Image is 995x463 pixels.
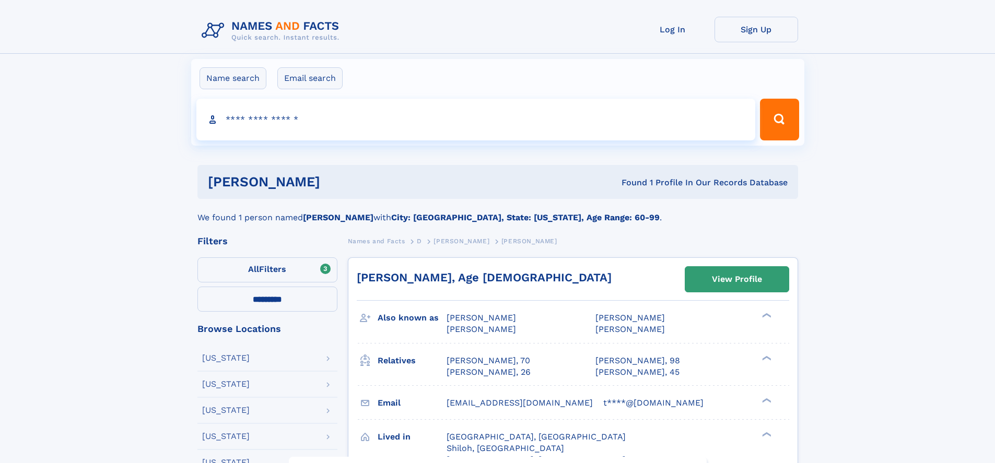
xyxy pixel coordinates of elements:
[759,397,772,403] div: ❯
[595,355,680,366] a: [PERSON_NAME], 98
[208,175,471,188] h1: [PERSON_NAME]
[447,398,593,408] span: [EMAIL_ADDRESS][DOMAIN_NAME]
[434,234,489,247] a: [PERSON_NAME]
[378,309,447,327] h3: Also known as
[447,443,564,453] span: Shiloh, [GEOGRAPHIC_DATA]
[202,354,250,362] div: [US_STATE]
[715,17,798,42] a: Sign Up
[378,428,447,446] h3: Lived in
[447,366,531,378] a: [PERSON_NAME], 26
[348,234,405,247] a: Names and Facts
[303,212,373,222] b: [PERSON_NAME]
[595,366,680,378] a: [PERSON_NAME], 45
[447,324,516,334] span: [PERSON_NAME]
[196,99,756,140] input: search input
[595,313,665,323] span: [PERSON_NAME]
[685,267,789,292] a: View Profile
[202,432,250,441] div: [US_STATE]
[391,212,660,222] b: City: [GEOGRAPHIC_DATA], State: [US_STATE], Age Range: 60-99
[378,394,447,412] h3: Email
[378,352,447,370] h3: Relatives
[631,17,715,42] a: Log In
[202,406,250,414] div: [US_STATE]
[471,177,788,188] div: Found 1 Profile In Our Records Database
[447,313,516,323] span: [PERSON_NAME]
[197,324,337,334] div: Browse Locations
[197,236,337,246] div: Filters
[447,355,530,366] a: [PERSON_NAME], 70
[417,234,422,247] a: D
[248,264,259,274] span: All
[760,99,799,140] button: Search Button
[759,312,772,319] div: ❯
[202,380,250,388] div: [US_STATE]
[447,432,626,442] span: [GEOGRAPHIC_DATA], [GEOGRAPHIC_DATA]
[501,238,557,245] span: [PERSON_NAME]
[434,238,489,245] span: [PERSON_NAME]
[759,354,772,361] div: ❯
[417,238,422,245] span: D
[200,67,266,89] label: Name search
[197,199,798,224] div: We found 1 person named with .
[357,271,612,284] a: [PERSON_NAME], Age [DEMOGRAPHIC_DATA]
[277,67,343,89] label: Email search
[595,324,665,334] span: [PERSON_NAME]
[197,257,337,282] label: Filters
[712,267,762,291] div: View Profile
[759,431,772,437] div: ❯
[197,17,348,45] img: Logo Names and Facts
